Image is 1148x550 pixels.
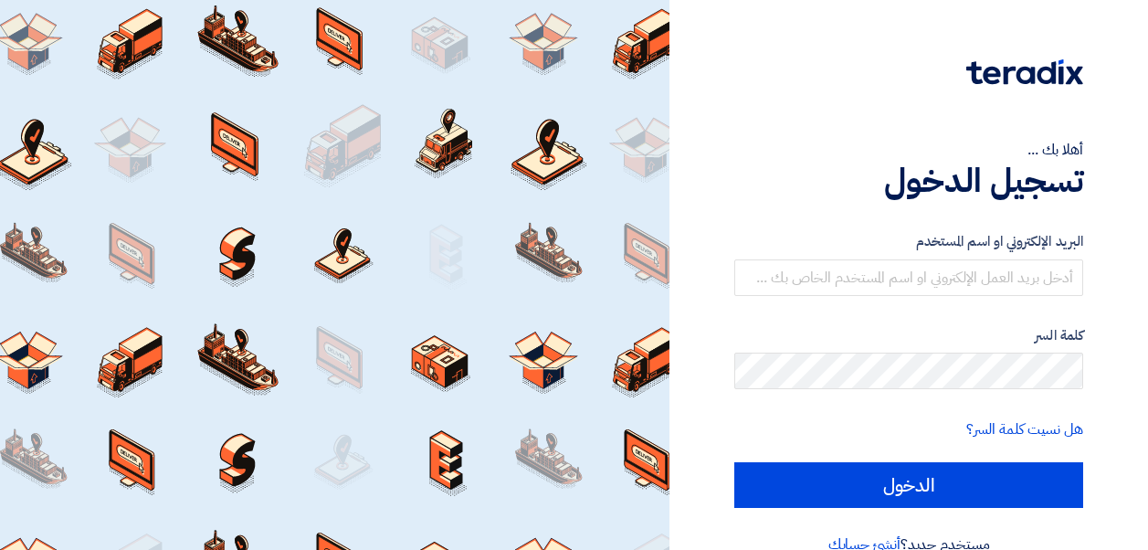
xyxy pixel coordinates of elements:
label: كلمة السر [734,325,1083,346]
input: الدخول [734,462,1083,508]
h1: تسجيل الدخول [734,161,1083,201]
label: البريد الإلكتروني او اسم المستخدم [734,231,1083,252]
img: Teradix logo [966,59,1083,85]
div: أهلا بك ... [734,139,1083,161]
a: هل نسيت كلمة السر؟ [966,418,1083,440]
input: أدخل بريد العمل الإلكتروني او اسم المستخدم الخاص بك ... [734,259,1083,296]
